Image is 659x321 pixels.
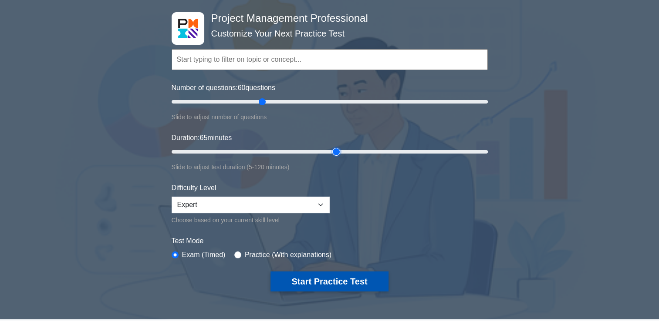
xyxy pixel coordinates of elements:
[199,134,207,141] span: 65
[172,133,232,143] label: Duration: minutes
[245,250,331,260] label: Practice (With explanations)
[208,12,445,25] h4: Project Management Professional
[172,215,330,225] div: Choose based on your current skill level
[172,49,488,70] input: Start typing to filter on topic or concept...
[172,162,488,172] div: Slide to adjust test duration (5-120 minutes)
[172,112,488,122] div: Slide to adjust number of questions
[270,271,388,291] button: Start Practice Test
[238,84,246,91] span: 60
[182,250,226,260] label: Exam (Timed)
[172,183,216,193] label: Difficulty Level
[172,236,488,246] label: Test Mode
[172,83,275,93] label: Number of questions: questions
